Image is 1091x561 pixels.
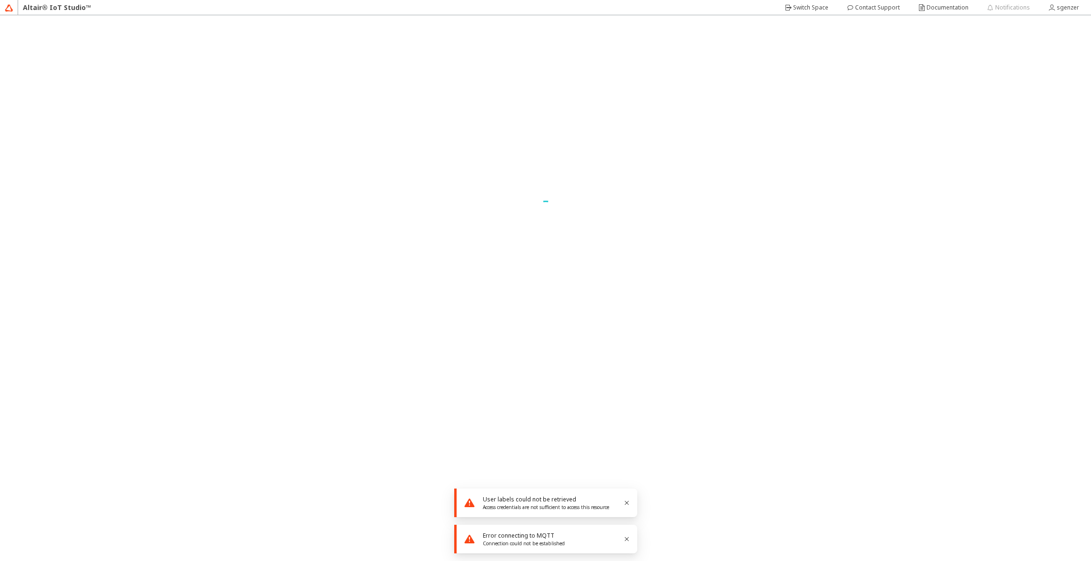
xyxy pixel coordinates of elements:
a: Close [621,497,632,509]
div: Connection could not be established [483,540,616,547]
a: Close [621,533,632,545]
div: User labels could not be retrieved [483,495,626,503]
div: Access credentials are not sufficient to access this resource [483,504,616,510]
div: Error connecting to MQTT [483,531,626,540]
